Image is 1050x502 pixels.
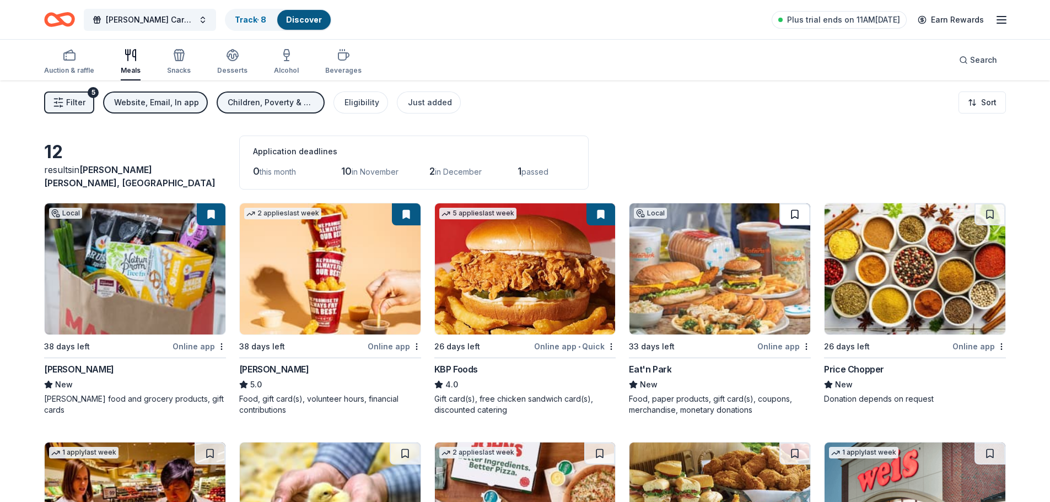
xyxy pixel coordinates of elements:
span: 2 [429,165,435,177]
div: Food, paper products, gift card(s), coupons, merchandise, monetary donations [629,393,811,415]
div: Beverages [325,66,362,75]
span: Plus trial ends on 11AM[DATE] [787,13,900,26]
button: Alcohol [274,44,299,80]
a: Home [44,7,75,33]
div: Children, Poverty & Hunger, Health, Social Justice, Education [228,96,316,109]
a: Earn Rewards [911,10,990,30]
div: Local [49,208,82,219]
div: Food, gift card(s), volunteer hours, financial contributions [239,393,421,415]
img: Image for Eat'n Park [629,203,810,334]
span: in [44,164,216,188]
div: 2 applies last week [244,208,321,219]
div: Eat'n Park [629,363,671,376]
div: 12 [44,141,226,163]
span: New [640,378,658,391]
button: Search [950,49,1006,71]
span: [PERSON_NAME] Care Holiday/Christmas Party [106,13,194,26]
span: in December [435,167,482,176]
button: Desserts [217,44,247,80]
img: Image for MARTIN'S [45,203,225,334]
a: Track· 8 [235,15,266,24]
button: Website, Email, In app [103,91,208,114]
span: 5.0 [250,378,262,391]
span: in November [352,167,399,176]
div: Online app [757,339,811,353]
span: New [835,378,853,391]
button: Beverages [325,44,362,80]
div: Snacks [167,66,191,75]
button: Just added [397,91,461,114]
a: Image for MARTIN'SLocal38 days leftOnline app[PERSON_NAME]New[PERSON_NAME] food and grocery produ... [44,203,226,415]
div: Local [634,208,667,219]
button: Sort [959,91,1006,114]
button: Children, Poverty & Hunger, Health, Social Justice, Education [217,91,325,114]
div: 5 [88,87,99,98]
div: Online app Quick [534,339,616,353]
span: • [578,342,580,351]
button: Meals [121,44,141,80]
div: Online app [173,339,226,353]
span: 1 [518,165,521,177]
div: Website, Email, In app [114,96,199,109]
div: 1 apply last week [829,447,898,458]
span: 4.0 [445,378,458,391]
span: Filter [66,96,85,109]
div: [PERSON_NAME] [239,363,309,376]
div: 5 applies last week [439,208,516,219]
div: 38 days left [239,340,285,353]
a: Image for KBP Foods5 applieslast week26 days leftOnline app•QuickKBP Foods4.0Gift card(s), free c... [434,203,616,415]
button: [PERSON_NAME] Care Holiday/Christmas Party [84,9,216,31]
img: Image for KBP Foods [435,203,616,334]
span: [PERSON_NAME] [PERSON_NAME], [GEOGRAPHIC_DATA] [44,164,216,188]
div: 26 days left [434,340,480,353]
img: Image for Price Chopper [825,203,1005,334]
div: Donation depends on request [824,393,1006,404]
div: Eligibility [344,96,379,109]
div: KBP Foods [434,363,478,376]
div: 26 days left [824,340,870,353]
button: Snacks [167,44,191,80]
div: Application deadlines [253,145,575,158]
div: Just added [408,96,452,109]
button: Auction & raffle [44,44,94,80]
div: Auction & raffle [44,66,94,75]
a: Image for Eat'n ParkLocal33 days leftOnline appEat'n ParkNewFood, paper products, gift card(s), c... [629,203,811,415]
div: 1 apply last week [49,447,119,458]
span: passed [521,167,548,176]
button: Eligibility [333,91,388,114]
div: results [44,163,226,190]
a: Discover [286,15,322,24]
div: Price Chopper [824,363,884,376]
img: Image for Sheetz [240,203,421,334]
span: New [55,378,73,391]
div: 2 applies last week [439,447,516,458]
a: Image for Sheetz2 applieslast week38 days leftOnline app[PERSON_NAME]5.0Food, gift card(s), volun... [239,203,421,415]
div: 38 days left [44,340,90,353]
div: 33 days left [629,340,675,353]
span: 10 [341,165,352,177]
a: Image for Price Chopper26 days leftOnline appPrice ChopperNewDonation depends on request [824,203,1006,404]
span: Sort [981,96,997,109]
div: Alcohol [274,66,299,75]
div: Meals [121,66,141,75]
div: [PERSON_NAME] food and grocery products, gift cards [44,393,226,415]
div: Online app [952,339,1006,353]
span: this month [260,167,296,176]
span: Search [970,53,997,67]
div: Gift card(s), free chicken sandwich card(s), discounted catering [434,393,616,415]
div: Desserts [217,66,247,75]
div: [PERSON_NAME] [44,363,114,376]
span: 0 [253,165,260,177]
div: Online app [368,339,421,353]
button: Track· 8Discover [225,9,332,31]
a: Plus trial ends on 11AM[DATE] [772,11,907,29]
button: Filter5 [44,91,94,114]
